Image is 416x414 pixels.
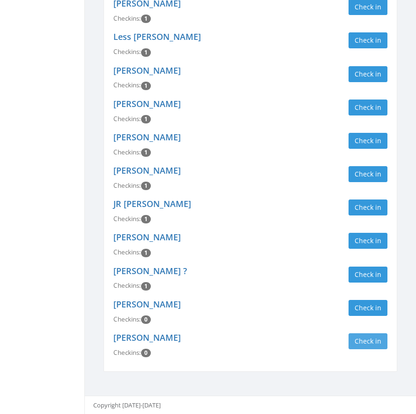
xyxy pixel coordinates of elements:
[141,15,151,23] span: Checkin count
[113,231,181,243] a: [PERSON_NAME]
[141,82,151,90] span: Checkin count
[113,181,141,190] span: Checkins:
[113,165,181,176] a: [PERSON_NAME]
[113,348,141,357] span: Checkins:
[349,267,387,283] button: Check in
[141,349,151,357] span: Checkin count
[113,131,181,143] a: [PERSON_NAME]
[349,166,387,182] button: Check in
[141,48,151,57] span: Checkin count
[113,315,141,323] span: Checkins:
[113,47,141,56] span: Checkins:
[113,281,141,290] span: Checkins:
[141,249,151,257] span: Checkin count
[349,133,387,149] button: Check in
[349,233,387,249] button: Check in
[113,248,141,256] span: Checkins:
[141,115,151,123] span: Checkin count
[113,265,187,276] a: [PERSON_NAME] ?
[113,115,141,123] span: Checkins:
[349,66,387,82] button: Check in
[141,315,151,324] span: Checkin count
[141,215,151,223] span: Checkin count
[113,299,181,310] a: [PERSON_NAME]
[349,32,387,48] button: Check in
[141,182,151,190] span: Checkin count
[113,65,181,76] a: [PERSON_NAME]
[141,282,151,291] span: Checkin count
[113,98,181,109] a: [PERSON_NAME]
[113,215,141,223] span: Checkins:
[349,333,387,349] button: Check in
[349,100,387,115] button: Check in
[113,81,141,89] span: Checkins:
[113,148,141,156] span: Checkins:
[113,198,191,209] a: JR [PERSON_NAME]
[113,31,201,42] a: Less [PERSON_NAME]
[349,300,387,316] button: Check in
[141,148,151,157] span: Checkin count
[113,14,141,23] span: Checkins:
[349,199,387,215] button: Check in
[113,332,181,343] a: [PERSON_NAME]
